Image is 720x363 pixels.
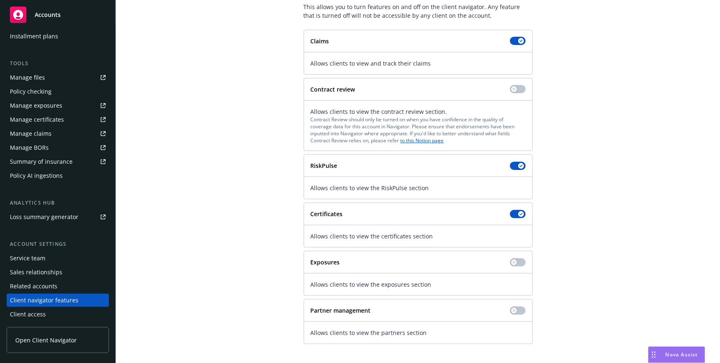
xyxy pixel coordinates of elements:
[666,351,698,358] span: Nova Assist
[7,280,109,293] a: Related accounts
[35,12,61,18] span: Accounts
[7,210,109,224] a: Loss summary generator
[7,169,109,182] a: Policy AI ingestions
[649,347,659,363] div: Drag to move
[7,127,109,140] a: Manage claims
[7,99,109,112] a: Manage exposures
[7,252,109,265] a: Service team
[401,137,444,144] a: to this Notion page
[7,71,109,84] a: Manage files
[10,155,73,168] div: Summary of insurance
[311,184,526,192] span: Allows clients to view the RiskPulse section
[10,210,78,224] div: Loss summary generator
[10,294,78,307] div: Client navigator features
[311,280,526,289] span: Allows clients to view the exposures section
[311,258,340,266] strong: Exposures
[10,127,52,140] div: Manage claims
[10,113,64,126] div: Manage certificates
[311,59,526,68] span: Allows clients to view and track their claims
[7,3,109,26] a: Accounts
[10,85,52,98] div: Policy checking
[15,336,77,344] span: Open Client Navigator
[648,346,705,363] button: Nova Assist
[10,169,63,182] div: Policy AI ingestions
[311,232,526,240] span: Allows clients to view the certificates section
[7,240,109,248] div: Account settings
[10,252,45,265] div: Service team
[7,30,109,43] a: Installment plans
[10,141,49,154] div: Manage BORs
[10,99,62,112] div: Manage exposures
[10,71,45,84] div: Manage files
[311,107,526,144] div: Allows clients to view the contract review section.
[304,2,533,20] span: This allows you to turn features on and off on the client navigator. Any feature that is turned o...
[7,113,109,126] a: Manage certificates
[311,328,526,337] span: Allows clients to view the partners section
[10,30,58,43] div: Installment plans
[311,116,526,144] div: Contract Review should only be turned on when you have confidence in the quality of coverage data...
[7,59,109,68] div: Tools
[7,294,109,307] a: Client navigator features
[7,141,109,154] a: Manage BORs
[311,85,355,93] strong: Contract review
[7,199,109,207] div: Analytics hub
[311,162,338,170] strong: RiskPulse
[10,280,57,293] div: Related accounts
[10,266,62,279] div: Sales relationships
[311,37,329,45] strong: Claims
[311,210,343,218] strong: Certificates
[7,155,109,168] a: Summary of insurance
[7,266,109,279] a: Sales relationships
[7,308,109,321] a: Client access
[311,306,371,314] strong: Partner management
[7,85,109,98] a: Policy checking
[10,308,46,321] div: Client access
